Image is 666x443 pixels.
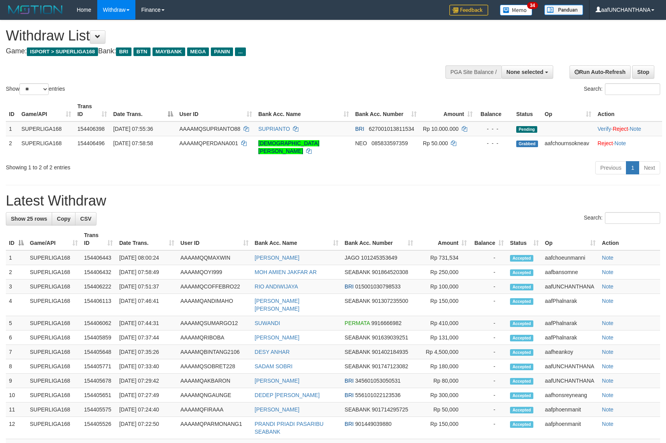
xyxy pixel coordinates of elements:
th: Op: activate to sort column ascending [542,99,594,121]
span: BRI [345,378,354,384]
td: aafUNCHANTHANA [542,359,599,374]
td: Rp 131,000 [416,330,470,345]
img: Feedback.jpg [449,5,488,16]
th: User ID: activate to sort column ascending [176,99,255,121]
th: Status [513,99,542,121]
span: Copy 085833597359 to clipboard [372,140,408,146]
label: Show entries [6,83,65,95]
td: 3 [6,280,27,294]
td: SUPERLIGA168 [27,417,81,439]
td: Rp 100,000 [416,280,470,294]
span: Copy 101245353649 to clipboard [361,255,397,261]
span: BRI [355,126,364,132]
a: DESY ANHAR [255,349,290,355]
span: JAGO [345,255,359,261]
td: aafhonsreyneang [542,388,599,403]
td: AAAAMQANDIMAHO [177,294,252,316]
span: MAYBANK [152,47,185,56]
a: Note [602,421,613,427]
span: Copy 9916666982 to clipboard [372,320,402,326]
span: 154406398 [77,126,105,132]
a: Note [602,334,613,341]
a: Note [602,392,613,398]
td: 154406432 [81,265,116,280]
td: 154406113 [81,294,116,316]
td: SUPERLIGA168 [27,388,81,403]
td: SUPERLIGA168 [27,374,81,388]
td: AAAAMQRIBOBA [177,330,252,345]
a: Note [629,126,641,132]
span: Rp 50.000 [423,140,448,146]
span: Accepted [510,407,533,413]
span: [DATE] 07:55:36 [113,126,153,132]
td: [DATE] 08:00:24 [116,250,177,265]
span: BRI [345,421,354,427]
th: ID [6,99,18,121]
td: 154405575 [81,403,116,417]
span: Show 25 rows [11,216,47,222]
span: Accepted [510,284,533,290]
a: Note [602,298,613,304]
a: RIO ANDIWIJAYA [255,283,298,290]
td: [DATE] 07:22:50 [116,417,177,439]
a: Stop [632,65,654,79]
td: Rp 731,534 [416,250,470,265]
span: SEABANK [345,349,370,355]
td: Rp 180,000 [416,359,470,374]
span: Pending [516,126,537,133]
td: [DATE] 07:37:44 [116,330,177,345]
span: PANIN [211,47,233,56]
span: BRI [116,47,131,56]
span: Copy 901864520308 to clipboard [372,269,408,275]
td: [DATE] 07:29:42 [116,374,177,388]
span: SEABANK [345,269,370,275]
span: ISPORT > SUPERLIGA168 [27,47,98,56]
span: Copy 901307235500 to clipboard [372,298,408,304]
td: [DATE] 07:44:31 [116,316,177,330]
td: - [470,388,507,403]
td: SUPERLIGA168 [27,316,81,330]
td: 154405526 [81,417,116,439]
a: [PERSON_NAME] [255,378,300,384]
td: aafUNCHANTHANA [542,374,599,388]
span: Accepted [510,298,533,305]
td: 12 [6,417,27,439]
div: - - - [479,139,510,147]
span: Copy 901449039880 to clipboard [355,421,391,427]
td: SUPERLIGA168 [27,345,81,359]
td: - [470,265,507,280]
th: User ID: activate to sort column ascending [177,228,252,250]
div: PGA Site Balance / [445,65,501,79]
td: 7 [6,345,27,359]
td: SUPERLIGA168 [27,403,81,417]
a: Note [602,269,613,275]
td: aafphoenmanit [542,417,599,439]
td: 2 [6,136,18,158]
th: Balance [476,99,513,121]
td: [DATE] 07:33:40 [116,359,177,374]
th: Game/API: activate to sort column ascending [18,99,74,121]
span: ... [235,47,245,56]
td: [DATE] 07:51:37 [116,280,177,294]
span: Accepted [510,421,533,428]
span: SEABANK [345,298,370,304]
span: CSV [80,216,91,222]
td: 9 [6,374,27,388]
td: 154405771 [81,359,116,374]
span: Accepted [510,349,533,356]
td: Rp 50,000 [416,403,470,417]
td: Rp 300,000 [416,388,470,403]
span: Copy 627001013811534 to clipboard [369,126,414,132]
td: 154405678 [81,374,116,388]
label: Search: [584,83,660,95]
a: Show 25 rows [6,212,52,225]
td: aafPhalnarak [542,316,599,330]
span: Copy 901714295725 to clipboard [372,406,408,413]
th: Game/API: activate to sort column ascending [27,228,81,250]
th: Date Trans.: activate to sort column ascending [116,228,177,250]
th: Op: activate to sort column ascending [542,228,599,250]
td: aafheankoy [542,345,599,359]
td: 4 [6,294,27,316]
td: [DATE] 07:58:49 [116,265,177,280]
td: - [470,294,507,316]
